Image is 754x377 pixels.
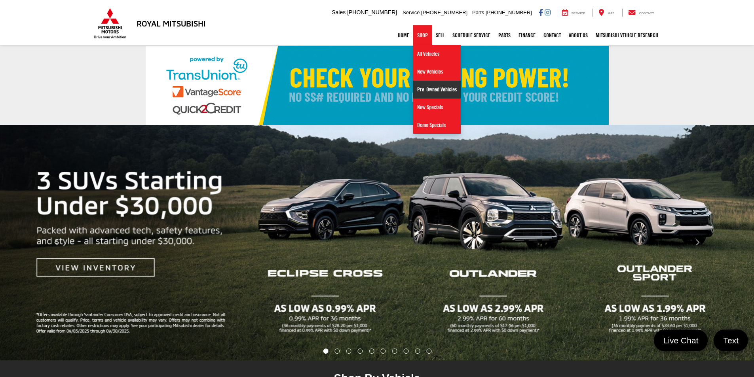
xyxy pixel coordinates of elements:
[358,349,363,354] li: Go to slide number 4.
[659,335,703,346] span: Live Chat
[608,11,614,15] span: Map
[539,25,565,45] a: Contact
[572,11,585,15] span: Service
[323,349,328,354] li: Go to slide number 1.
[369,349,374,354] li: Go to slide number 5.
[641,141,754,345] button: Click to view next picture.
[332,9,346,15] span: Sales
[392,349,397,354] li: Go to slide number 7.
[448,25,494,45] a: Schedule Service: Opens in a new tab
[486,9,532,15] span: [PHONE_NUMBER]
[494,25,515,45] a: Parts: Opens in a new tab
[592,25,662,45] a: Mitsubishi Vehicle Research
[565,25,592,45] a: About Us
[403,9,420,15] span: Service
[347,9,397,15] span: [PHONE_NUMBER]
[421,9,467,15] span: [PHONE_NUMBER]
[426,349,431,354] li: Go to slide number 10.
[432,25,448,45] a: Sell
[515,25,539,45] a: Finance
[346,349,351,354] li: Go to slide number 3.
[380,349,386,354] li: Go to slide number 6.
[137,19,206,28] h3: Royal Mitsubishi
[539,9,543,15] a: Facebook: Click to visit our Facebook page
[413,81,461,99] a: Pre-Owned Vehicles
[413,45,461,63] a: All Vehicles
[593,9,620,17] a: Map
[394,25,413,45] a: Home
[335,349,340,354] li: Go to slide number 2.
[415,349,420,354] li: Go to slide number 9.
[146,46,609,125] img: Check Your Buying Power
[719,335,743,346] span: Text
[413,25,432,45] a: Shop
[545,9,551,15] a: Instagram: Click to visit our Instagram page
[413,116,461,134] a: Demo Specials
[654,330,708,351] a: Live Chat
[413,63,461,81] a: New Vehicles
[403,349,408,354] li: Go to slide number 8.
[472,9,484,15] span: Parts
[556,9,591,17] a: Service
[413,99,461,116] a: New Specials
[639,11,654,15] span: Contact
[622,9,660,17] a: Contact
[714,330,748,351] a: Text
[92,8,128,39] img: Mitsubishi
